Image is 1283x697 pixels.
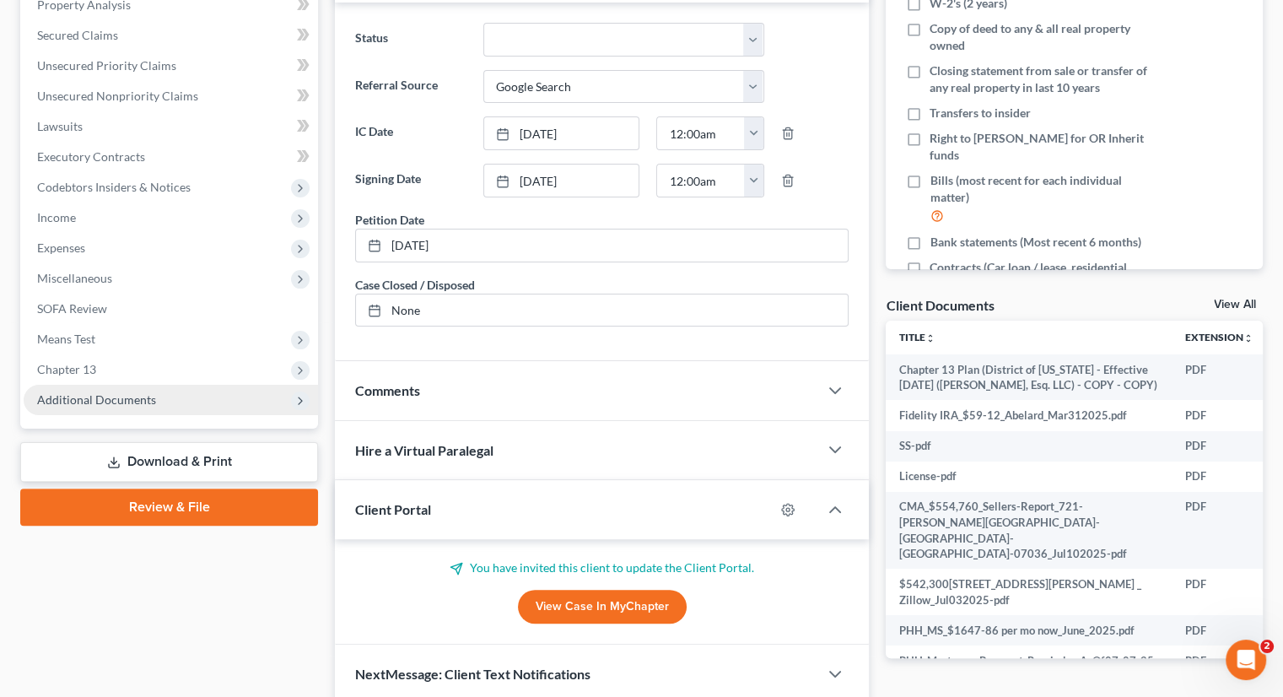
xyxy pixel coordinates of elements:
a: SOFA Review [24,294,318,324]
span: Additional Documents [37,392,156,407]
a: Secured Claims [24,20,318,51]
td: PDF [1172,354,1267,401]
span: SOFA Review [37,301,107,316]
span: Bank statements (Most recent 6 months) [930,234,1140,251]
a: Review & File [20,489,318,526]
span: Closing statement from sale or transfer of any real property in last 10 years [930,62,1154,96]
input: -- : -- [657,117,745,149]
td: PDF [1172,569,1267,615]
a: Unsecured Nonpriority Claims [24,81,318,111]
span: 2 [1260,640,1274,653]
a: Executory Contracts [24,142,318,172]
label: IC Date [347,116,474,150]
span: Executory Contracts [37,149,145,164]
a: Download & Print [20,442,318,482]
td: PHH_MS_$1647-86 per mo now_June_2025.pdf [886,615,1172,646]
a: View All [1214,299,1256,311]
a: Lawsuits [24,111,318,142]
div: Client Documents [886,296,994,314]
a: [DATE] [356,230,848,262]
span: Right to [PERSON_NAME] for OR Inherit funds [930,130,1154,164]
a: Extensionunfold_more [1185,331,1253,343]
a: [DATE] [484,117,639,149]
td: PDF [1172,462,1267,492]
span: Income [37,210,76,224]
span: Lawsuits [37,119,83,133]
span: Hire a Virtual Paralegal [355,442,493,458]
td: PDF [1172,492,1267,570]
a: View Case in MyChapter [518,590,687,624]
label: Signing Date [347,164,474,197]
span: Bills (most recent for each individual matter) [930,172,1154,206]
td: Chapter 13 Plan (District of [US_STATE] - Effective [DATE] ([PERSON_NAME], Esq. LLC) - COPY - COPY) [886,354,1172,401]
td: PDF [1172,615,1267,646]
td: License-pdf [886,462,1172,492]
span: Comments [355,382,420,398]
td: PHH_Mortgage_Payment_Reminder_AsOf07_07_25-pdf [886,646,1172,692]
i: unfold_more [1243,333,1253,343]
span: Codebtors Insiders & Notices [37,180,191,194]
td: PDF [1172,646,1267,692]
div: Petition Date [355,211,424,229]
span: Expenses [37,240,85,255]
span: Client Portal [355,501,431,517]
i: unfold_more [925,333,935,343]
label: Referral Source [347,70,474,104]
a: None [356,294,848,327]
a: Titleunfold_more [899,331,935,343]
td: $542,300[STREET_ADDRESS][PERSON_NAME] _ Zillow_Jul032025-pdf [886,569,1172,615]
span: Secured Claims [37,28,118,42]
label: Status [347,23,474,57]
td: PDF [1172,431,1267,462]
td: Fidelity IRA_$59-12_Abelard_Mar312025.pdf [886,400,1172,430]
a: Unsecured Priority Claims [24,51,318,81]
span: Contracts (Car loan / lease, residential lease, furniture purchase / lease) [930,259,1154,293]
p: You have invited this client to update the Client Portal. [355,559,849,576]
td: CMA_$554,760_Sellers-Report_721-[PERSON_NAME][GEOGRAPHIC_DATA]-[GEOGRAPHIC_DATA]-[GEOGRAPHIC_DATA... [886,492,1172,570]
span: NextMessage: Client Text Notifications [355,666,590,682]
td: SS-pdf [886,431,1172,462]
span: Chapter 13 [37,362,96,376]
span: Miscellaneous [37,271,112,285]
td: PDF [1172,400,1267,430]
iframe: Intercom live chat [1226,640,1266,680]
span: Means Test [37,332,95,346]
span: Transfers to insider [930,105,1031,122]
span: Copy of deed to any & all real property owned [930,20,1154,54]
span: Unsecured Nonpriority Claims [37,89,198,103]
a: [DATE] [484,165,639,197]
input: -- : -- [657,165,745,197]
div: Case Closed / Disposed [355,276,475,294]
span: Unsecured Priority Claims [37,58,176,73]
